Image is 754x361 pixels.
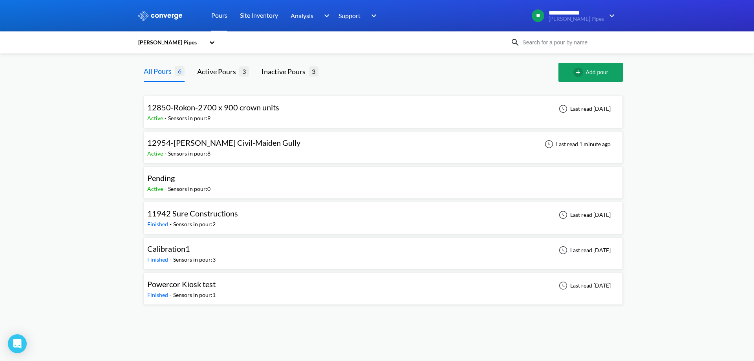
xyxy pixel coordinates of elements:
[137,38,205,47] div: [PERSON_NAME] Pipes
[137,11,183,21] img: logo_ewhite.svg
[520,38,615,47] input: Search for a pour by name
[170,291,173,298] span: -
[147,209,238,218] span: 11942 Sure Constructions
[555,104,613,114] div: Last read [DATE]
[239,66,249,76] span: 3
[555,281,613,290] div: Last read [DATE]
[168,114,210,123] div: Sensors in pour: 9
[144,282,623,288] a: Powercor Kiosk testFinished-Sensors in pour:1Last read [DATE]
[319,11,331,20] img: downArrow.svg
[147,185,165,192] span: Active
[147,115,165,121] span: Active
[173,291,216,299] div: Sensors in pour: 1
[147,150,165,157] span: Active
[147,256,170,263] span: Finished
[144,246,623,253] a: Calibration1Finished-Sensors in pour:3Last read [DATE]
[147,138,300,147] span: 12954-[PERSON_NAME] Civil-Maiden Gully
[170,221,173,227] span: -
[573,68,586,77] img: add-circle-outline.svg
[144,105,623,112] a: 12850-Rokon-2700 x 900 crown unitsActive-Sensors in pour:9Last read [DATE]
[558,63,623,82] button: Add pour
[555,246,613,255] div: Last read [DATE]
[144,211,623,218] a: 11942 Sure ConstructionsFinished-Sensors in pour:2Last read [DATE]
[165,115,168,121] span: -
[309,66,318,76] span: 3
[147,221,170,227] span: Finished
[511,38,520,47] img: icon-search.svg
[165,150,168,157] span: -
[366,11,379,20] img: downArrow.svg
[197,66,239,77] div: Active Pours
[147,103,279,112] span: 12850-Rokon-2700 x 900 crown units
[168,185,210,193] div: Sensors in pour: 0
[549,16,604,22] span: [PERSON_NAME] Pipes
[147,279,216,289] span: Powercor Kiosk test
[144,66,175,77] div: All Pours
[147,173,175,183] span: Pending
[291,11,313,20] span: Analysis
[147,244,190,253] span: Calibration1
[165,185,168,192] span: -
[8,334,27,353] div: Open Intercom Messenger
[170,256,173,263] span: -
[262,66,309,77] div: Inactive Pours
[555,210,613,220] div: Last read [DATE]
[540,139,613,149] div: Last read 1 minute ago
[173,255,216,264] div: Sensors in pour: 3
[168,149,210,158] div: Sensors in pour: 8
[175,66,185,76] span: 6
[144,140,623,147] a: 12954-[PERSON_NAME] Civil-Maiden GullyActive-Sensors in pour:8Last read 1 minute ago
[339,11,361,20] span: Support
[144,176,623,182] a: PendingActive-Sensors in pour:0
[147,291,170,298] span: Finished
[604,11,617,20] img: downArrow.svg
[173,220,216,229] div: Sensors in pour: 2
